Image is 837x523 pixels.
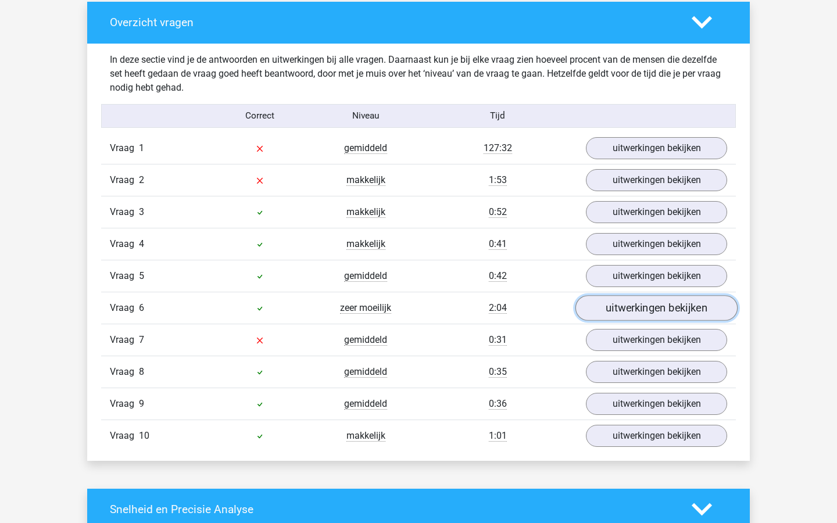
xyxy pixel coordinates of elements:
[586,137,727,159] a: uitwerkingen bekijken
[586,201,727,223] a: uitwerkingen bekijken
[586,361,727,383] a: uitwerkingen bekijken
[346,174,385,186] span: makkelijk
[586,169,727,191] a: uitwerkingen bekijken
[586,393,727,415] a: uitwerkingen bekijken
[110,301,139,315] span: Vraag
[344,270,387,282] span: gemiddeld
[110,429,139,443] span: Vraag
[139,174,144,185] span: 2
[139,270,144,281] span: 5
[110,205,139,219] span: Vraag
[586,425,727,447] a: uitwerkingen bekijken
[110,173,139,187] span: Vraag
[110,365,139,379] span: Vraag
[344,398,387,410] span: gemiddeld
[586,233,727,255] a: uitwerkingen bekijken
[489,334,507,346] span: 0:31
[101,53,736,95] div: In deze sectie vind je de antwoorden en uitwerkingen bij alle vragen. Daarnaast kun je bij elke v...
[344,366,387,378] span: gemiddeld
[489,398,507,410] span: 0:36
[586,329,727,351] a: uitwerkingen bekijken
[110,141,139,155] span: Vraag
[575,295,738,321] a: uitwerkingen bekijken
[139,238,144,249] span: 4
[489,238,507,250] span: 0:41
[340,302,391,314] span: zeer moeilijk
[346,430,385,442] span: makkelijk
[139,206,144,217] span: 3
[489,302,507,314] span: 2:04
[110,503,674,516] h4: Snelheid en Precisie Analyse
[344,142,387,154] span: gemiddeld
[313,109,419,123] div: Niveau
[110,237,139,251] span: Vraag
[489,366,507,378] span: 0:35
[110,397,139,411] span: Vraag
[110,333,139,347] span: Vraag
[110,269,139,283] span: Vraag
[344,334,387,346] span: gemiddeld
[346,238,385,250] span: makkelijk
[139,398,144,409] span: 9
[346,206,385,218] span: makkelijk
[139,334,144,345] span: 7
[139,430,149,441] span: 10
[484,142,512,154] span: 127:32
[139,142,144,153] span: 1
[139,302,144,313] span: 6
[208,109,313,123] div: Correct
[419,109,577,123] div: Tijd
[110,16,674,29] h4: Overzicht vragen
[586,265,727,287] a: uitwerkingen bekijken
[489,270,507,282] span: 0:42
[489,206,507,218] span: 0:52
[489,174,507,186] span: 1:53
[489,430,507,442] span: 1:01
[139,366,144,377] span: 8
